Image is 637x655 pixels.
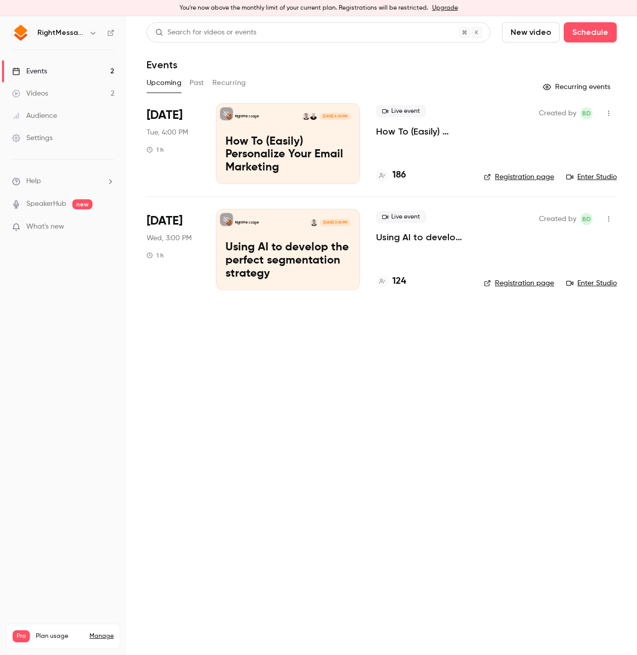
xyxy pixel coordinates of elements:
span: Plan usage [36,632,83,640]
a: Enter Studio [566,278,617,288]
span: Brennan Dunn [580,213,593,225]
button: Past [190,75,204,91]
a: Enter Studio [566,172,617,182]
a: How To (Easily) Personalize Your Email Marketing [376,125,468,138]
span: Live event [376,211,426,223]
div: Sep 24 Wed, 3:00 PM (Europe/London) [147,209,200,290]
span: Help [26,176,41,187]
div: Search for videos or events [155,27,256,38]
img: RightMessage [13,25,29,41]
img: Brennan Dunn [302,113,309,120]
button: Upcoming [147,75,181,91]
span: [DATE] [147,213,183,229]
p: RightMessage [235,220,259,225]
img: Chris Orzechowski [310,113,317,120]
span: new [72,199,93,209]
span: Live event [376,105,426,117]
a: Upgrade [432,4,458,12]
img: Brennan Dunn [310,219,317,226]
div: 1 h [147,251,164,259]
span: BD [582,107,591,119]
div: Videos [12,89,48,99]
p: Using AI to develop the perfect segmentation strategy [225,241,350,280]
div: Audience [12,111,57,121]
a: 124 [376,275,406,288]
a: How To (Easily) Personalize Your Email MarketingRightMessageChris OrzechowskiBrennan Dunn[DATE] 4... [216,103,360,184]
iframe: Noticeable Trigger [102,223,114,232]
li: help-dropdown-opener [12,176,114,187]
h4: 124 [392,275,406,288]
button: Schedule [564,22,617,42]
a: SpeakerHub [26,199,66,209]
a: 186 [376,168,406,182]
h4: 186 [392,168,406,182]
button: New video [502,22,560,42]
h1: Events [147,59,177,71]
span: Pro [13,630,30,642]
span: Tue, 4:00 PM [147,127,188,138]
div: Events [12,66,47,76]
span: Created by [539,107,576,119]
span: BD [582,213,591,225]
span: [DATE] 3:00 PM [320,219,350,226]
button: Recurring [212,75,246,91]
span: Wed, 3:00 PM [147,233,192,243]
a: Manage [89,632,114,640]
p: RightMessage [235,114,259,119]
a: Using AI to develop the perfect segmentation strategyRightMessageBrennan Dunn[DATE] 3:00 PMUsing ... [216,209,360,290]
p: How To (Easily) Personalize Your Email Marketing [225,136,350,174]
a: Registration page [484,172,554,182]
a: Using AI to develop the perfect segmentation strategy [376,231,468,243]
div: 1 h [147,146,164,154]
span: [DATE] 4:00 PM [320,113,350,120]
div: Settings [12,133,53,143]
button: Recurring events [538,79,617,95]
span: Created by [539,213,576,225]
a: Registration page [484,278,554,288]
h6: RightMessage [37,28,85,38]
span: [DATE] [147,107,183,123]
span: Brennan Dunn [580,107,593,119]
span: What's new [26,222,64,232]
div: Sep 23 Tue, 4:00 PM (Europe/London) [147,103,200,184]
